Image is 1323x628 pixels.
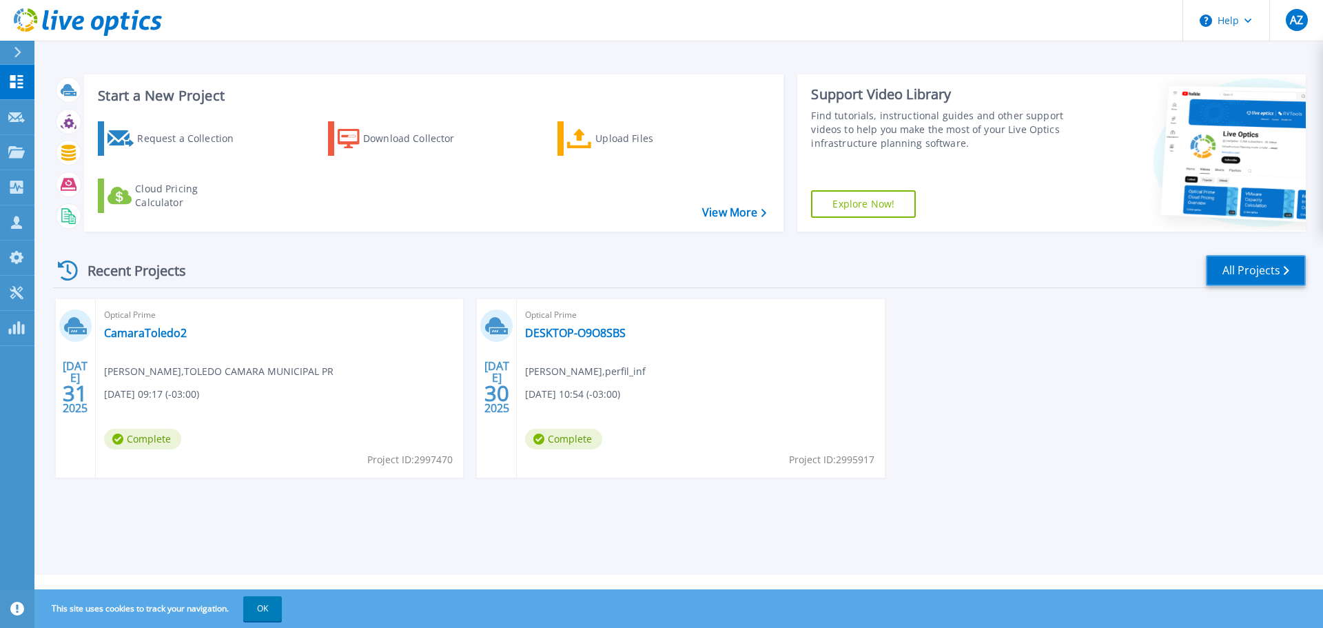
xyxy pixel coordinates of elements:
span: Complete [104,429,181,449]
span: Complete [525,429,602,449]
a: Download Collector [328,121,482,156]
a: Explore Now! [811,190,916,218]
a: CamaraToledo2 [104,326,187,340]
span: [PERSON_NAME] , perfil_inf [525,364,646,379]
div: Request a Collection [137,125,247,152]
div: Recent Projects [53,254,205,287]
a: Request a Collection [98,121,252,156]
span: [DATE] 10:54 (-03:00) [525,387,620,402]
button: OK [243,596,282,621]
span: Project ID: 2995917 [789,452,874,467]
div: [DATE] 2025 [484,362,510,412]
span: 30 [484,387,509,399]
span: Optical Prime [104,307,455,323]
div: [DATE] 2025 [62,362,88,412]
span: Project ID: 2997470 [367,452,453,467]
div: Upload Files [595,125,706,152]
a: DESKTOP-O9O8SBS [525,326,626,340]
span: AZ [1290,14,1303,26]
span: Optical Prime [525,307,876,323]
a: View More [702,206,766,219]
div: Cloud Pricing Calculator [135,182,245,210]
span: 31 [63,387,88,399]
div: Support Video Library [811,85,1070,103]
a: Upload Files [557,121,711,156]
h3: Start a New Project [98,88,766,103]
div: Find tutorials, instructional guides and other support videos to help you make the most of your L... [811,109,1070,150]
div: Download Collector [363,125,473,152]
span: This site uses cookies to track your navigation. [38,596,282,621]
a: Cloud Pricing Calculator [98,179,252,213]
a: All Projects [1206,255,1306,286]
span: [PERSON_NAME] , TOLEDO CAMARA MUNICIPAL PR [104,364,334,379]
span: [DATE] 09:17 (-03:00) [104,387,199,402]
